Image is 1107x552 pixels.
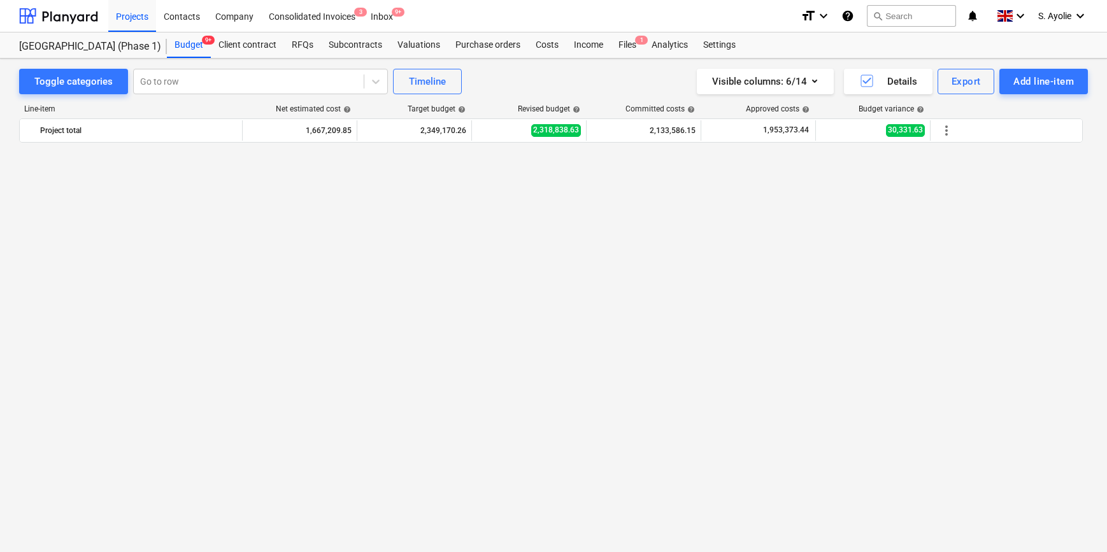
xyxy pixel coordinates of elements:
[202,36,215,45] span: 9+
[284,32,321,58] a: RFQs
[531,124,581,136] span: 2,318,838.63
[886,124,925,136] span: 30,331.63
[966,8,979,24] i: notifications
[844,69,932,94] button: Details
[1013,73,1074,90] div: Add line-item
[611,32,644,58] div: Files
[859,73,917,90] div: Details
[570,106,580,113] span: help
[816,8,831,24] i: keyboard_arrow_down
[592,120,696,141] div: 2,133,586.15
[1043,491,1107,552] iframe: Chat Widget
[321,32,390,58] a: Subcontracts
[1013,8,1028,24] i: keyboard_arrow_down
[914,106,924,113] span: help
[873,11,883,21] span: search
[999,69,1088,94] button: Add line-item
[34,73,113,90] div: Toggle categories
[611,32,644,58] a: Files1
[19,40,152,53] div: [GEOGRAPHIC_DATA] (Phase 1)
[1038,11,1071,21] span: S. Ayolie
[952,73,981,90] div: Export
[712,73,818,90] div: Visible columns : 6/14
[859,104,924,113] div: Budget variance
[392,8,404,17] span: 9+
[248,120,352,141] div: 1,667,209.85
[19,104,242,113] div: Line-item
[762,125,810,136] span: 1,953,373.44
[867,5,956,27] button: Search
[799,106,810,113] span: help
[566,32,611,58] a: Income
[644,32,696,58] a: Analytics
[448,32,528,58] a: Purchase orders
[362,120,466,141] div: 2,349,170.26
[354,8,367,17] span: 3
[393,69,462,94] button: Timeline
[390,32,448,58] a: Valuations
[211,32,284,58] a: Client contract
[1073,8,1088,24] i: keyboard_arrow_down
[276,104,351,113] div: Net estimated cost
[938,69,995,94] button: Export
[167,32,211,58] div: Budget
[341,106,351,113] span: help
[697,69,834,94] button: Visible columns:6/14
[841,8,854,24] i: Knowledge base
[939,123,954,138] span: More actions
[696,32,743,58] a: Settings
[408,104,466,113] div: Target budget
[40,120,237,141] div: Project total
[409,73,446,90] div: Timeline
[528,32,566,58] a: Costs
[625,104,695,113] div: Committed costs
[167,32,211,58] a: Budget9+
[518,104,580,113] div: Revised budget
[19,69,128,94] button: Toggle categories
[455,106,466,113] span: help
[746,104,810,113] div: Approved costs
[685,106,695,113] span: help
[801,8,816,24] i: format_size
[635,36,648,45] span: 1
